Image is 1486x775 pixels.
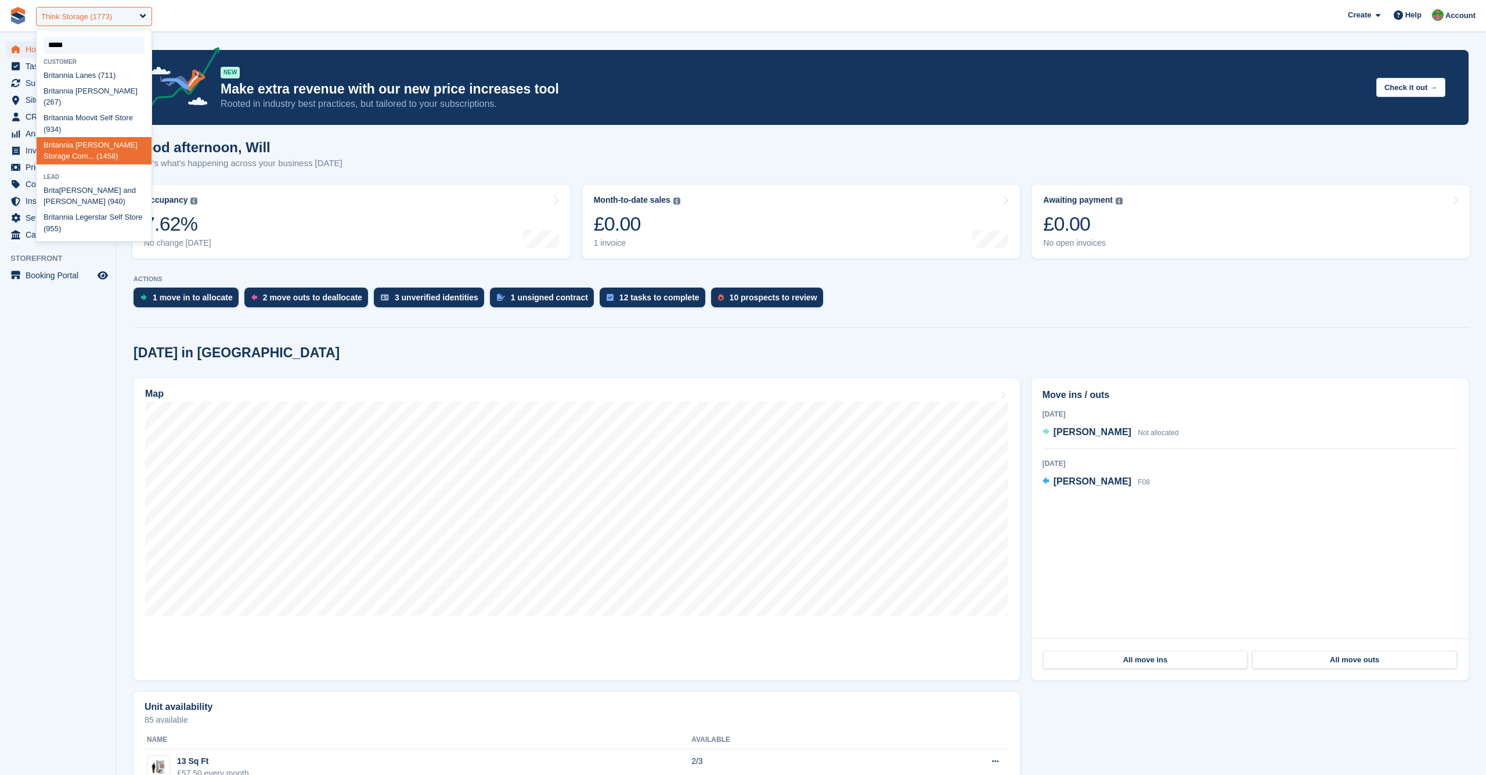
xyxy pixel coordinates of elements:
[730,293,817,302] div: 10 prospects to review
[37,174,152,180] div: Lead
[381,294,389,301] img: verify_identity-adf6edd0f0f0b5bbfe63781bf79b02c33cf7c696d77639b501bdc392416b5a36.svg
[44,186,59,195] span: Brita
[1043,409,1458,419] div: [DATE]
[594,212,680,236] div: £0.00
[1043,212,1123,236] div: £0.00
[6,267,110,284] a: menu
[144,212,211,236] div: 7.62%
[44,87,59,95] span: Brita
[44,113,59,122] span: Brita
[26,227,95,243] span: Capital
[691,731,886,749] th: Available
[6,41,110,58] a: menu
[374,288,490,313] a: 3 unverified identities
[600,288,711,313] a: 12 tasks to complete
[1348,9,1371,21] span: Create
[1138,478,1150,486] span: F08
[44,71,59,80] span: Brita
[6,227,110,243] a: menu
[6,159,110,175] a: menu
[1043,475,1150,490] a: [PERSON_NAME] F08
[718,294,724,301] img: prospect-51fa495bee0391a8d652442698ab0144808aea92771e9ea1ae160a38d050c398.svg
[139,47,220,113] img: price-adjustments-announcement-icon-8257ccfd72463d97f412b2fc003d46551f7dbcb40ab6d574587a9cd5c0d94...
[145,731,691,749] th: Name
[1043,425,1179,440] a: [PERSON_NAME] Not allocated
[263,293,362,302] div: 2 move outs to deallocate
[134,157,342,170] p: Here's what's happening across your business [DATE]
[395,293,478,302] div: 3 unverified identities
[145,716,1009,724] p: 85 available
[26,159,95,175] span: Pricing
[221,81,1367,98] p: Make extra revenue with our new price increases tool
[37,137,152,164] div: nnia [PERSON_NAME] Storage Com... (1458)
[153,293,233,302] div: 1 move in to allocate
[6,125,110,142] a: menu
[582,185,1020,259] a: Month-to-date sales £0.00 1 invoice
[6,58,110,74] a: menu
[10,253,116,264] span: Storefront
[221,67,240,78] div: NEW
[37,59,152,65] div: Customer
[1445,10,1476,21] span: Account
[134,378,1020,680] a: Map
[140,294,147,301] img: move_ins_to_allocate_icon-fdf77a2bb77ea45bf5b3d319d69a93e2d87916cf1d5bf7949dd705db3b84f3ca.svg
[511,293,588,302] div: 1 unsigned contract
[26,41,95,58] span: Home
[96,268,110,282] a: Preview store
[26,210,95,226] span: Settings
[190,198,197,204] img: icon-info-grey-7440780725fd019a000dd9b08b2336e03edf1995a4989e88bcd33f0948082b44.svg
[6,210,110,226] a: menu
[251,294,257,301] img: move_outs_to_deallocate_icon-f764333ba52eb49d3ac5e1228854f67142a1ed5810a6f6cc68b1a99e826820c5.svg
[6,193,110,209] a: menu
[26,193,95,209] span: Insurance
[134,139,342,155] h1: Good afternoon, Will
[244,288,374,313] a: 2 move outs to deallocate
[1043,388,1458,402] h2: Move ins / outs
[673,198,680,204] img: icon-info-grey-7440780725fd019a000dd9b08b2336e03edf1995a4989e88bcd33f0948082b44.svg
[6,92,110,108] a: menu
[1116,198,1123,204] img: icon-info-grey-7440780725fd019a000dd9b08b2336e03edf1995a4989e88bcd33f0948082b44.svg
[145,702,212,712] h2: Unit availability
[711,288,829,313] a: 10 prospects to review
[26,125,95,142] span: Analytics
[490,288,600,313] a: 1 unsigned contract
[9,7,27,24] img: stora-icon-8386f47178a22dfd0bd8f6a31ec36ba5ce8667c1dd55bd0f319d3a0aa187defe.svg
[26,92,95,108] span: Sites
[1043,651,1248,669] a: All move ins
[134,275,1469,283] p: ACTIONS
[1138,429,1178,437] span: Not allocated
[1054,476,1131,486] span: [PERSON_NAME]
[145,389,164,399] h2: Map
[26,109,95,125] span: CRM
[44,141,59,149] span: Brita
[594,195,670,205] div: Month-to-date sales
[1043,195,1113,205] div: Awaiting payment
[26,176,95,192] span: Coupons
[177,755,249,767] div: 13 Sq Ft
[132,185,571,259] a: Occupancy 7.62% No change [DATE]
[1043,458,1458,469] div: [DATE]
[144,238,211,248] div: No change [DATE]
[134,288,244,313] a: 1 move in to allocate
[134,345,340,361] h2: [DATE] in [GEOGRAPHIC_DATA]
[607,294,614,301] img: task-75834270c22a3079a89374b754ae025e5fb1db73e45f91037f5363f120a921f8.svg
[497,294,505,301] img: contract_signature_icon-13c848040528278c33f63329250d36e43548de30e8caae1d1a13099fd9432cc5.svg
[6,142,110,159] a: menu
[26,58,95,74] span: Tasks
[594,238,680,248] div: 1 invoice
[1405,9,1422,21] span: Help
[37,210,152,237] div: nnia Legerstar Self Store (955)
[26,142,95,159] span: Invoices
[6,176,110,192] a: menu
[26,75,95,91] span: Subscriptions
[37,67,152,83] div: nnia Lanes (711)
[1432,9,1444,21] img: Will McNeilly
[1043,238,1123,248] div: No open invoices
[6,75,110,91] a: menu
[1252,651,1457,669] a: All move outs
[6,109,110,125] a: menu
[26,267,95,284] span: Booking Portal
[144,195,187,205] div: Occupancy
[1031,185,1470,259] a: Awaiting payment £0.00 No open invoices
[1376,78,1445,97] button: Check it out →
